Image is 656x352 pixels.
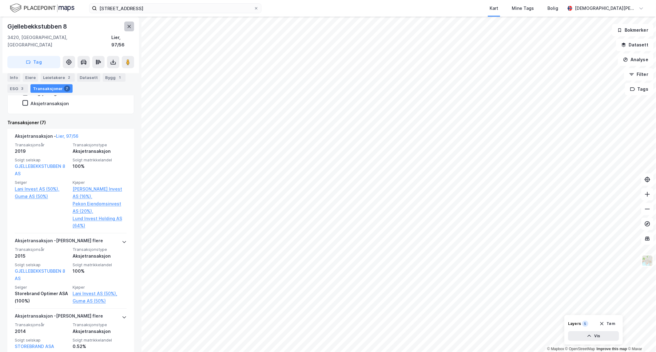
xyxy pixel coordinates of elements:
div: Layers [568,321,581,326]
a: Mapbox [547,347,564,351]
div: Bygg [103,73,125,82]
span: Solgt selskap [15,262,69,267]
span: Solgt matrikkelandel [73,157,127,163]
div: 1 [117,74,123,81]
button: Bokmerker [612,24,654,36]
button: Filter [624,68,654,81]
div: Aksjetransaksjon [30,101,69,106]
div: 7 [64,85,70,92]
span: Transaksjonsår [15,142,69,148]
span: Selger [15,180,69,185]
div: 5 [582,321,588,327]
a: Gumø AS (50%) [15,193,69,200]
a: Pekon Eiendomsinvest AS (20%), [73,200,127,215]
div: 0.52% [73,343,127,350]
span: Kjøper [73,180,127,185]
div: Aksjetransaksjon - [PERSON_NAME] flere [15,312,103,322]
a: STOREBRAND ASA [15,344,54,349]
div: Aksjetransaksjon - [PERSON_NAME] flere [15,237,103,247]
div: 2015 [15,252,69,260]
span: Solgt selskap [15,157,69,163]
a: Lani Invest AS (50%), [15,185,69,193]
div: Storebrand Optimer ASA (100%) [15,290,69,305]
div: Eiere [23,73,38,82]
div: 100% [73,163,127,170]
div: 3420, [GEOGRAPHIC_DATA], [GEOGRAPHIC_DATA] [7,34,111,49]
span: Transaksjonsår [15,322,69,327]
a: OpenStreetMap [565,347,595,351]
input: Søk på adresse, matrikkel, gårdeiere, leietakere eller personer [97,4,254,13]
div: Aksjetransaksjon [73,148,127,155]
div: 3 [19,85,26,92]
button: Vis [568,331,619,341]
button: Tag [7,56,60,68]
div: 2014 [15,328,69,335]
img: logo.f888ab2527a4732fd821a326f86c7f29.svg [10,3,74,14]
span: Solgt matrikkelandel [73,262,127,267]
span: Transaksjonstype [73,322,127,327]
div: [DEMOGRAPHIC_DATA][PERSON_NAME] [575,5,636,12]
button: Tøm [595,319,619,329]
div: Kontrollprogram for chat [625,322,656,352]
span: Solgt matrikkelandel [73,338,127,343]
div: 2 [66,74,72,81]
span: Solgt selskap [15,338,69,343]
iframe: Chat Widget [625,322,656,352]
div: Aksjetransaksjon [73,328,127,335]
button: Datasett [616,39,654,51]
div: Info [7,73,20,82]
div: Transaksjoner (7) [7,119,134,126]
div: Datasett [77,73,100,82]
span: Transaksjonsår [15,247,69,252]
img: Z [642,255,653,267]
span: Transaksjonstype [73,142,127,148]
a: Lani Invest AS (50%), [73,290,127,297]
div: Mine Tags [512,5,534,12]
span: Transaksjonstype [73,247,127,252]
div: 100% [73,267,127,275]
span: Kjøper [73,285,127,290]
a: GJELLEBEKKSTUBBEN 8 AS [15,268,65,281]
div: Kart [490,5,498,12]
button: Tags [625,83,654,95]
div: Bolig [547,5,558,12]
div: 2019 [15,148,69,155]
div: Aksjetransaksjon [73,252,127,260]
div: Transaksjoner [30,84,73,93]
a: Gumø AS (50%) [73,297,127,305]
a: [PERSON_NAME] Invest AS (16%), [73,185,127,200]
a: GJELLEBEKKSTUBBEN 8 AS [15,164,65,176]
a: Lier, 97/56 [56,133,78,139]
span: Selger [15,285,69,290]
div: Lier, 97/56 [111,34,134,49]
div: Aksjetransaksjon - [15,132,78,142]
a: Improve this map [597,347,627,351]
a: Lund Invest Holding AS (64%) [73,215,127,230]
button: Analyse [618,53,654,66]
div: Gjellebekkstubben 8 [7,22,68,31]
div: ESG [7,84,28,93]
div: Leietakere [41,73,75,82]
